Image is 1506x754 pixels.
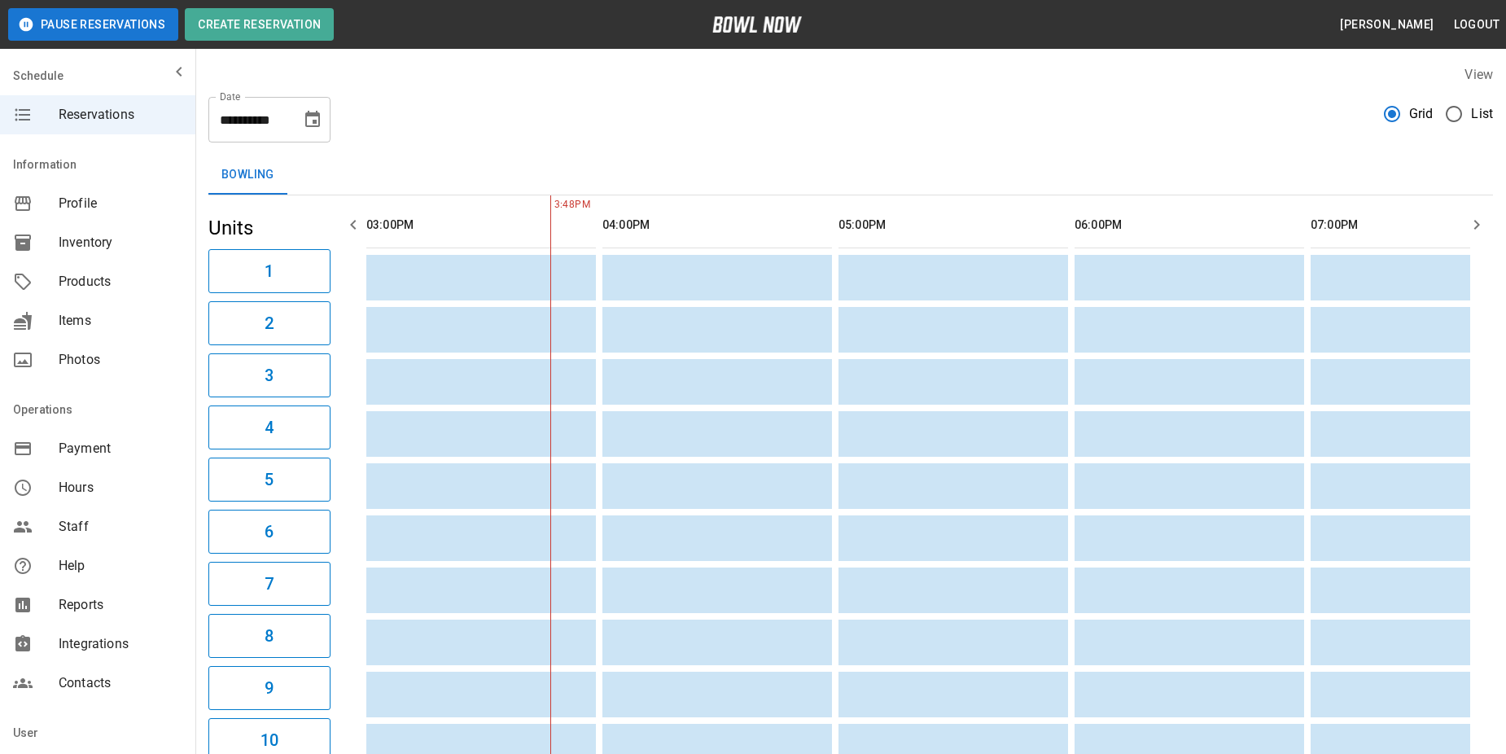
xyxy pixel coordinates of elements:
[265,258,274,284] h6: 1
[59,595,182,615] span: Reports
[265,623,274,649] h6: 8
[208,510,331,554] button: 6
[265,571,274,597] h6: 7
[208,249,331,293] button: 1
[8,8,178,41] button: Pause Reservations
[265,467,274,493] h6: 5
[59,350,182,370] span: Photos
[265,310,274,336] h6: 2
[208,301,331,345] button: 2
[1464,67,1493,82] label: View
[712,16,802,33] img: logo
[550,197,554,213] span: 3:48PM
[59,105,182,125] span: Reservations
[1471,104,1493,124] span: List
[296,103,329,136] button: Choose date, selected date is Sep 11, 2025
[59,673,182,693] span: Contacts
[265,362,274,388] h6: 3
[208,215,331,241] h5: Units
[1333,10,1440,40] button: [PERSON_NAME]
[208,614,331,658] button: 8
[265,675,274,701] h6: 9
[208,353,331,397] button: 3
[185,8,334,41] button: Create Reservation
[208,666,331,710] button: 9
[59,517,182,537] span: Staff
[208,156,1493,195] div: inventory tabs
[208,156,287,195] button: Bowling
[59,556,182,576] span: Help
[265,414,274,441] h6: 4
[59,272,182,292] span: Products
[260,727,278,753] h6: 10
[59,634,182,654] span: Integrations
[1409,104,1434,124] span: Grid
[1447,10,1506,40] button: Logout
[59,311,182,331] span: Items
[59,233,182,252] span: Inventory
[208,405,331,449] button: 4
[59,194,182,213] span: Profile
[208,458,331,502] button: 5
[208,562,331,606] button: 7
[59,478,182,498] span: Hours
[265,519,274,545] h6: 6
[59,439,182,458] span: Payment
